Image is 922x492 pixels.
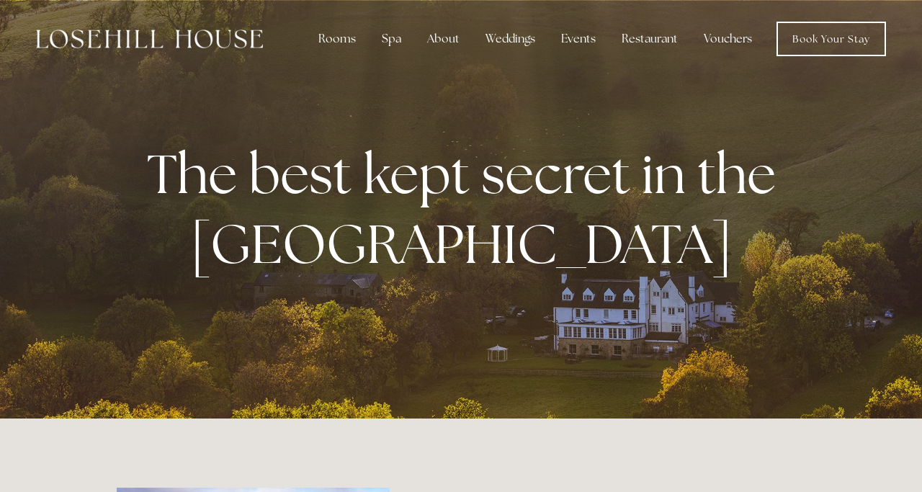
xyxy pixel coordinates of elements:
div: About [416,24,471,53]
div: Weddings [474,24,547,53]
a: Book Your Stay [776,22,886,56]
div: Spa [370,24,413,53]
div: Events [550,24,607,53]
img: Losehill House [36,30,263,48]
div: Rooms [307,24,367,53]
a: Vouchers [692,24,764,53]
div: Restaurant [610,24,689,53]
strong: The best kept secret in the [GEOGRAPHIC_DATA] [147,138,787,279]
